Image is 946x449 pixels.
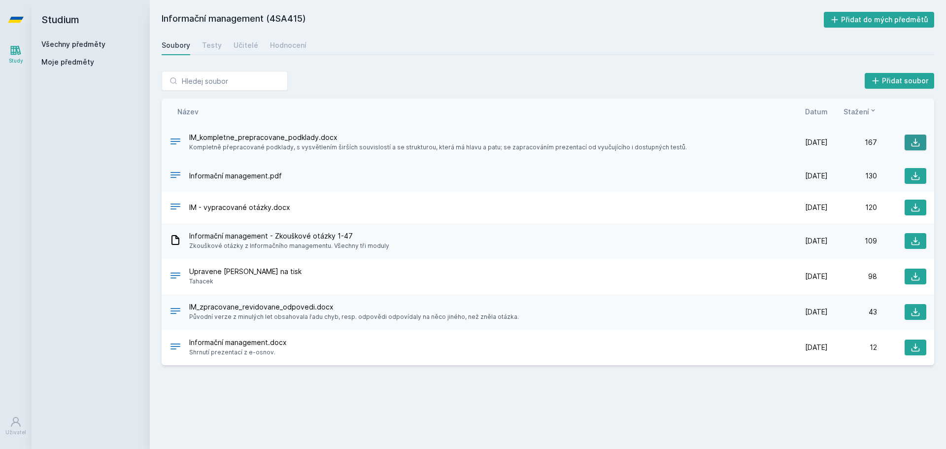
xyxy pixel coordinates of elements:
span: [DATE] [805,138,828,147]
a: Všechny předměty [41,40,105,48]
span: [DATE] [805,171,828,181]
span: Informační management.docx [189,338,287,347]
span: [DATE] [805,343,828,352]
div: Hodnocení [270,40,306,50]
button: Přidat do mých předmětů [824,12,935,28]
button: Stažení [844,106,877,117]
div: Uživatel [5,429,26,436]
h2: Informační management (4SA415) [162,12,824,28]
span: Zkouškové otázky z Informačního managementu. Všechny tři moduly [189,241,389,251]
a: Testy [202,35,222,55]
div: Study [9,57,23,65]
span: Stažení [844,106,869,117]
div: .DOCX [169,270,181,284]
div: Testy [202,40,222,50]
a: Soubory [162,35,190,55]
span: [DATE] [805,272,828,281]
span: Tahacek [189,276,302,286]
span: IM_kompletne_prepracovane_podklady.docx [189,133,687,142]
div: 130 [828,171,877,181]
div: Učitelé [234,40,258,50]
div: 98 [828,272,877,281]
div: Soubory [162,40,190,50]
div: DOCX [169,305,181,319]
span: Informační management.pdf [189,171,282,181]
span: Shrnutí prezentací z e-osnov. [189,347,287,357]
a: Uživatel [2,411,30,441]
a: Study [2,39,30,69]
span: Informační management - Zkouškové otázky 1-47 [189,231,389,241]
button: Název [177,106,199,117]
a: Učitelé [234,35,258,55]
a: Hodnocení [270,35,306,55]
span: Upravene [PERSON_NAME] na tisk [189,267,302,276]
div: 167 [828,138,877,147]
span: [DATE] [805,203,828,212]
div: PDF [169,169,181,183]
span: IM_zpracovane_revidovane_odpovedi.docx [189,302,519,312]
span: IM - vypracované otázky.docx [189,203,290,212]
span: Původní verze z minulých let obsahovala řadu chyb, resp. odpovědi odpovídaly na něco jiného, než ... [189,312,519,322]
div: DOCX [169,201,181,215]
div: DOCX [169,341,181,355]
span: Kompletně přepracované podklady, s vysvětlením širších souvislostí a se strukturou, která má hlav... [189,142,687,152]
button: Datum [805,106,828,117]
div: DOCX [169,136,181,150]
div: 43 [828,307,877,317]
button: Přidat soubor [865,73,935,89]
input: Hledej soubor [162,71,288,91]
span: [DATE] [805,307,828,317]
div: 120 [828,203,877,212]
span: [DATE] [805,236,828,246]
span: Moje předměty [41,57,94,67]
div: 12 [828,343,877,352]
div: 109 [828,236,877,246]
